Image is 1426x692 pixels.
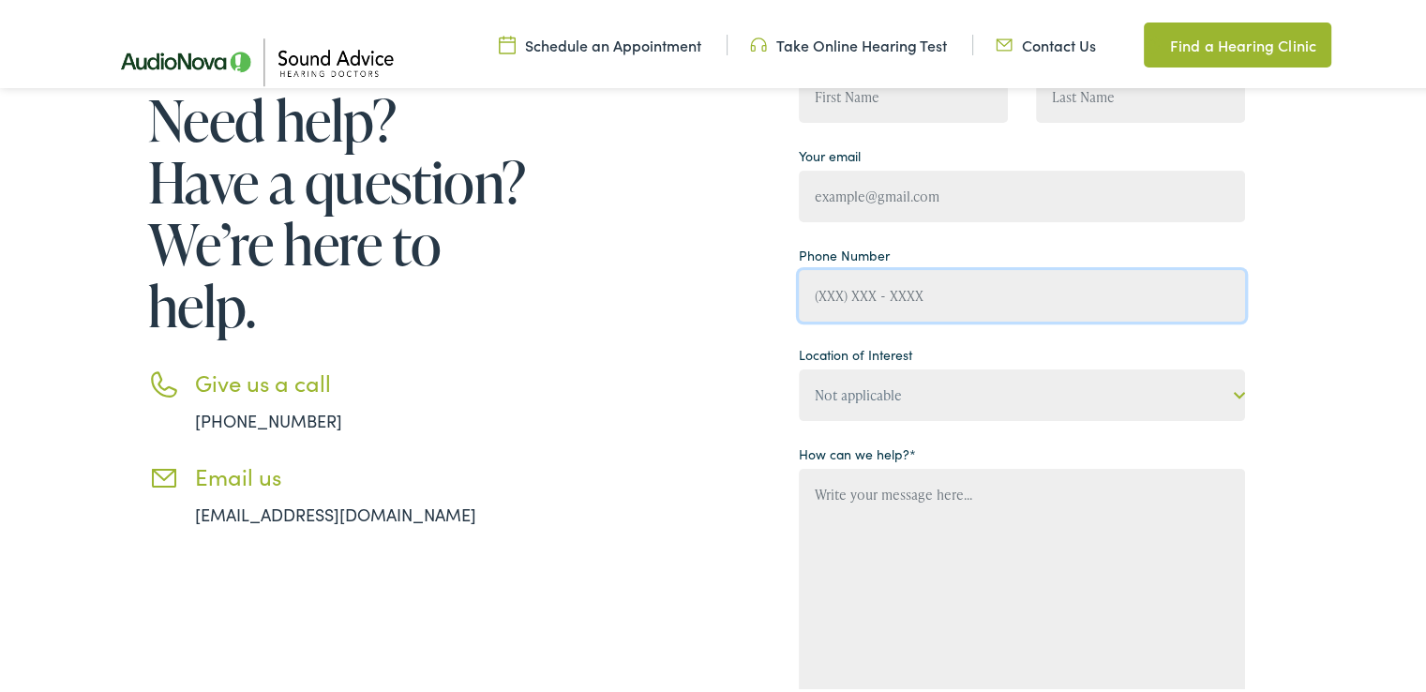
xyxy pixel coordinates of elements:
[996,31,1096,52] a: Contact Us
[195,499,476,522] a: [EMAIL_ADDRESS][DOMAIN_NAME]
[996,31,1013,52] img: Icon representing mail communication in a unique green color, indicative of contact or communicat...
[799,167,1245,218] input: example@gmail.com
[195,405,342,429] a: [PHONE_NUMBER]
[799,266,1245,318] input: (XXX) XXX - XXXX
[499,31,701,52] a: Schedule an Appointment
[148,85,533,333] h1: Need help? Have a question? We’re here to help.
[799,341,912,361] label: Location of Interest
[499,31,516,52] img: Calendar icon in a unique green color, symbolizing scheduling or date-related features.
[750,31,947,52] a: Take Online Hearing Test
[750,31,767,52] img: Headphone icon in a unique green color, suggesting audio-related services or features.
[799,143,861,162] label: Your email
[799,68,1008,119] input: First Name
[1144,19,1331,64] a: Find a Hearing Clinic
[195,366,533,393] h3: Give us a call
[195,459,533,487] h3: Email us
[1144,30,1161,53] img: Map pin icon in a unique green color, indicating location-related features or services.
[799,242,890,262] label: Phone Number
[1036,68,1245,119] input: Last Name
[799,441,916,460] label: How can we help?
